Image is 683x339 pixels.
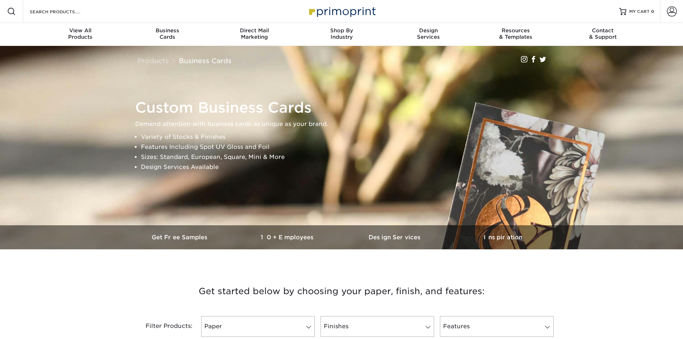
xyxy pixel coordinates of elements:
[559,27,646,34] span: Contact
[211,27,298,40] div: Marketing
[449,234,557,241] h3: Inspiration
[124,27,211,40] div: Cards
[440,316,554,337] a: Features
[29,7,99,16] input: SEARCH PRODUCTS.....
[342,225,449,249] a: Design Services
[472,23,559,46] a: Resources& Templates
[472,27,559,34] span: Resources
[124,23,211,46] a: BusinessCards
[141,142,555,152] li: Features Including Spot UV Gloss and Foil
[385,23,472,46] a: DesignServices
[651,9,654,14] span: 0
[234,225,342,249] a: 10+ Employees
[298,27,385,34] span: Shop By
[559,27,646,40] div: & Support
[385,27,472,34] span: Design
[201,316,315,337] a: Paper
[37,23,124,46] a: View AllProducts
[141,162,555,172] li: Design Services Available
[234,234,342,241] h3: 10+ Employees
[141,132,555,142] li: Variety of Stocks & Finishes
[179,57,232,65] a: Business Cards
[127,225,234,249] a: Get Free Samples
[211,27,298,34] span: Direct Mail
[135,119,555,129] p: Demand attention with business cards as unique as your brand.
[127,316,198,337] div: Filter Products:
[124,27,211,34] span: Business
[385,27,472,40] div: Services
[298,23,385,46] a: Shop ByIndustry
[37,27,124,40] div: Products
[137,57,169,65] a: Products
[321,316,434,337] a: Finishes
[306,4,378,19] img: Primoprint
[141,152,555,162] li: Sizes: Standard, European, Square, Mini & More
[132,275,551,307] h3: Get started below by choosing your paper, finish, and features:
[559,23,646,46] a: Contact& Support
[629,9,650,15] span: MY CART
[472,27,559,40] div: & Templates
[135,99,555,116] h1: Custom Business Cards
[298,27,385,40] div: Industry
[127,234,234,241] h3: Get Free Samples
[342,234,449,241] h3: Design Services
[37,27,124,34] span: View All
[449,225,557,249] a: Inspiration
[211,23,298,46] a: Direct MailMarketing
